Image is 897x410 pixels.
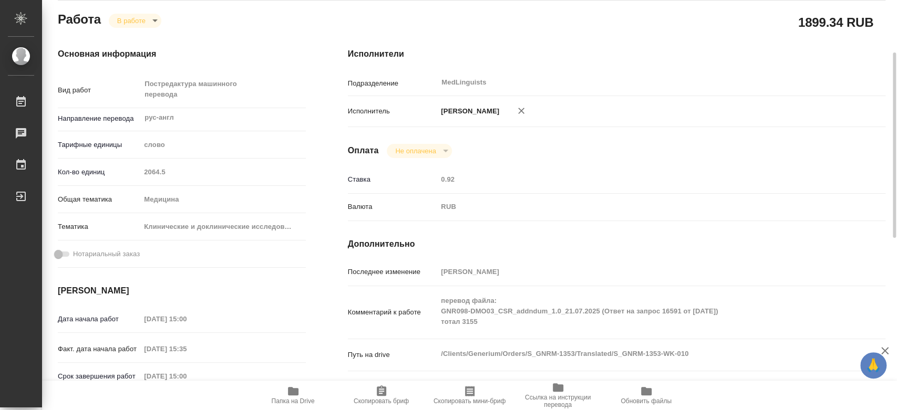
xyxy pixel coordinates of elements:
div: RUB [437,198,840,216]
button: В работе [114,16,149,25]
p: Исполнитель [348,106,438,117]
p: Комментарий к работе [348,307,438,318]
span: 🙏 [864,354,882,376]
div: В работе [109,14,161,28]
span: Нотариальный заказ [73,249,140,259]
span: Ссылка на инструкции перевода [520,394,596,408]
p: Валюта [348,202,438,212]
p: Кол-во единиц [58,167,140,177]
p: Тематика [58,222,140,232]
p: Направление перевода [58,113,140,124]
span: Скопировать мини-бриф [434,397,506,405]
div: Медицина [140,191,305,208]
button: Обновить файлы [602,381,690,410]
input: Пустое поле [140,369,232,384]
span: Папка на Drive [272,397,315,405]
textarea: перевод файла: GNR098-DMO03_CSR_addndum_1.0_21.07.2025 (Ответ на запрос 16591 от [DATE]) тотал 3155 [437,292,840,331]
span: Скопировать бриф [354,397,409,405]
h4: Основная информация [58,48,306,60]
input: Пустое поле [437,264,840,279]
div: слово [140,136,305,154]
input: Пустое поле [140,341,232,356]
button: Скопировать мини-бриф [426,381,514,410]
textarea: /Clients/Generium/Orders/S_GNRM-1353/Translated/S_GNRM-1353-WK-010 [437,345,840,363]
div: Клинические и доклинические исследования [140,218,305,236]
p: Путь на drive [348,350,438,360]
input: Пустое поле [437,172,840,187]
p: Последнее изменение [348,267,438,277]
button: Не оплачена [392,146,439,155]
button: Удалить исполнителя [510,99,533,122]
h4: Исполнители [348,48,885,60]
h2: 1899.34 RUB [798,13,873,31]
p: Вид работ [58,85,140,96]
div: В работе [387,144,451,158]
p: Срок завершения работ [58,371,140,382]
p: Тарифные единицы [58,140,140,150]
button: 🙏 [860,352,886,379]
h4: [PERSON_NAME] [58,285,306,297]
button: Ссылка на инструкции перевода [514,381,602,410]
button: Скопировать бриф [337,381,426,410]
h2: Работа [58,9,101,28]
p: [PERSON_NAME] [437,106,499,117]
input: Пустое поле [140,311,232,327]
p: Подразделение [348,78,438,89]
p: Ставка [348,174,438,185]
input: Пустое поле [140,164,305,180]
h4: Дополнительно [348,238,885,250]
button: Папка на Drive [249,381,337,410]
p: Дата начала работ [58,314,140,324]
p: Факт. дата начала работ [58,344,140,354]
h4: Оплата [348,144,379,157]
p: Общая тематика [58,194,140,205]
span: Обновить файлы [621,397,672,405]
